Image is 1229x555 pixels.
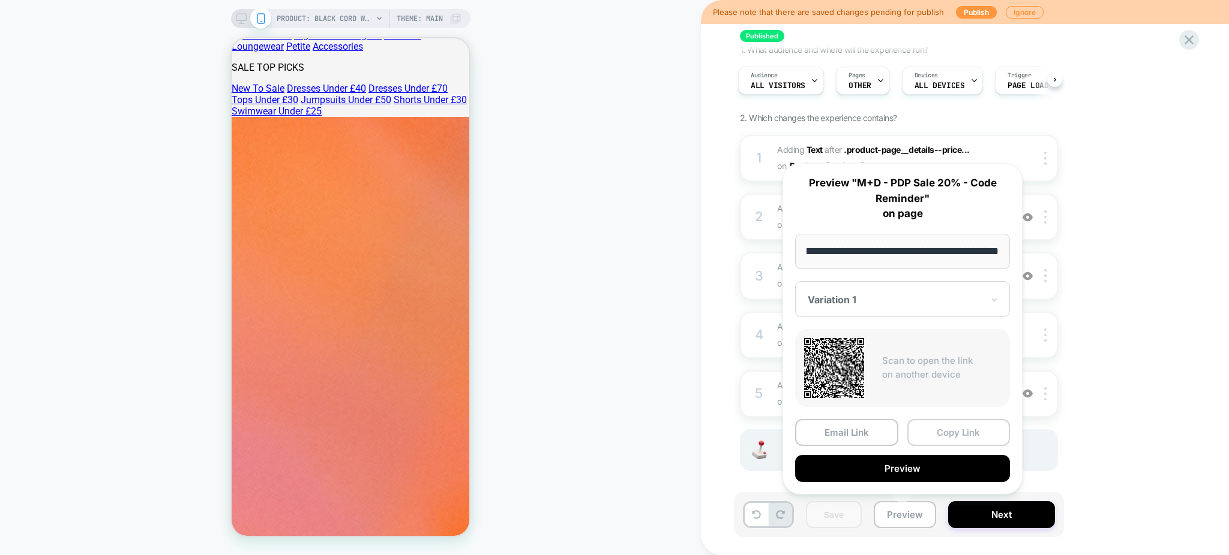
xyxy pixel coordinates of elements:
img: close [1044,328,1047,342]
a: Accessories [81,2,131,14]
span: Published [740,30,784,42]
div: 4 [753,323,765,347]
button: Preview [874,501,936,528]
a: Petite [55,2,79,14]
span: 2. Which changes the experience contains? [740,113,897,123]
button: Save [806,501,862,528]
span: AFTER [825,144,842,155]
div: 5 [753,382,765,406]
div: 3 [753,264,765,288]
button: Ignore [1006,6,1044,19]
div: 1 [753,146,765,170]
a: Shorts Under £30 [162,56,235,67]
span: PRODUCT: Black Cord Waistcoat [b254158blk] [277,9,373,28]
span: 1. What audience and where will the experience run? [740,44,928,55]
b: Text [807,144,823,155]
p: Scan to open the link on another device [882,354,1001,381]
button: Copy Link [907,419,1011,446]
span: .product-page__details--price... [844,144,970,155]
span: OTHER [849,82,871,90]
div: 2 [753,205,765,229]
a: Jumpsuits Under £50 [69,56,160,67]
span: Pages [849,71,865,80]
img: close [1044,210,1047,224]
img: close [1044,152,1047,165]
span: Devices [915,71,938,80]
img: close [1044,387,1047,400]
span: ALL DEVICES [915,82,964,90]
button: Publish [956,6,997,19]
button: Email Link [795,419,898,446]
span: Audience [751,71,778,80]
span: Adding [777,144,823,155]
button: Next [948,501,1055,528]
a: Dresses Under £70 [137,44,216,56]
span: All Visitors [751,82,805,90]
p: Preview "M+D - PDP Sale 20% - Code Reminder" on page [795,176,1010,222]
span: Theme: MAIN [397,9,443,28]
button: Preview [795,455,1010,482]
img: Joystick [747,441,771,459]
img: close [1044,269,1047,282]
span: Trigger [1008,71,1031,80]
a: Dresses Under £40 [55,44,134,56]
span: Page Load [1008,82,1048,90]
